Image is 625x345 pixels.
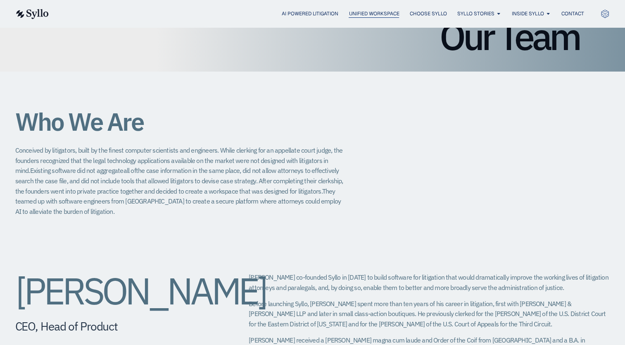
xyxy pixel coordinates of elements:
img: syllo [15,9,49,19]
h5: CEO, Head of Product [15,319,216,333]
a: Unified Workspace [349,10,399,17]
div: Menu Toggle [65,10,584,18]
span: Conceived by litigators, built by the finest computer scientists and engineers. While clerking fo... [15,146,343,175]
a: Choose Syllo [409,10,447,17]
h1: Our Team [46,18,579,55]
h1: Who We Are [15,108,346,135]
p: Before launching Syllo, [PERSON_NAME] spent more than ten years of his career in litigation, firs... [249,299,610,329]
span: Existing software did not aggregate [30,166,124,175]
span: After completing their clerkship, the founders went into private practice together and decided to... [15,177,343,195]
p: [PERSON_NAME] co-founded Syllo in [DATE] to build software for litigation that would dramatically... [249,272,610,292]
a: AI Powered Litigation [282,10,338,17]
a: Inside Syllo [511,10,544,17]
span: They teamed up with software engineers from [GEOGRAPHIC_DATA] to create a secure platform where a... [15,187,341,216]
nav: Menu [65,10,584,18]
span: all of [124,166,136,175]
a: Contact [561,10,584,17]
h2: [PERSON_NAME] [15,272,216,309]
a: Syllo Stories [457,10,494,17]
span: the case information in the same place, did not allow attorneys to effectively search the case fi... [15,166,339,185]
